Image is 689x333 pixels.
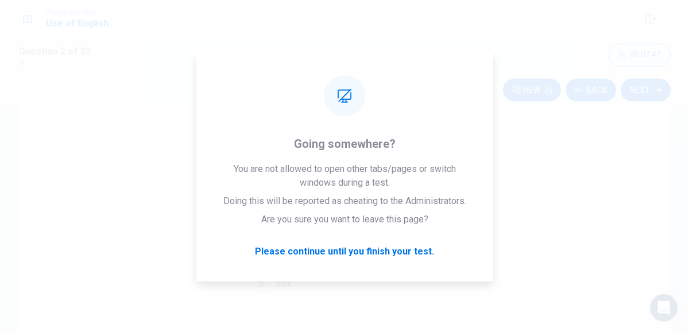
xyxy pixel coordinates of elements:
h1: Question 2 of 30 [18,45,92,58]
button: 00:07:47 [609,44,671,66]
span: thin [275,202,289,216]
span: dark [275,277,292,291]
button: Aslow [247,156,442,185]
span: 00:07:47 [630,50,661,60]
div: A [252,162,270,180]
div: C [252,237,270,256]
div: Open Intercom Messenger [650,294,678,322]
button: Back [566,79,616,101]
span: slow [275,164,295,178]
div: B [252,199,270,218]
button: Next [621,79,671,101]
span: Placement Test [46,9,109,17]
span: far [275,240,286,253]
button: Ddark [247,270,442,299]
button: Bthin [247,194,442,223]
div: D [252,275,270,293]
h1: Use of English [46,17,109,30]
button: Review [503,79,561,101]
button: Cfar [247,232,442,261]
span: My friend lives ____ from here. [247,124,442,138]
